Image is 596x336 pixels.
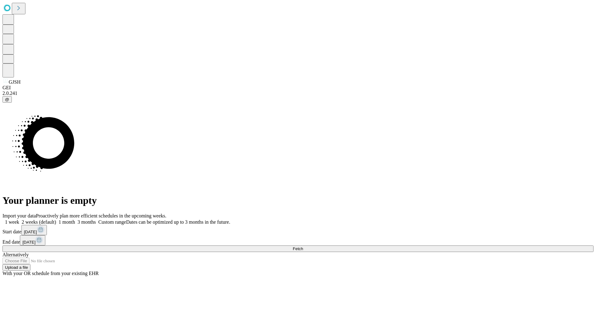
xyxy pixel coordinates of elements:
span: Dates can be optimized up to 3 months in the future. [126,219,230,225]
span: 2 weeks (default) [22,219,56,225]
button: @ [2,96,12,103]
span: Custom range [98,219,126,225]
span: 1 week [5,219,19,225]
button: Fetch [2,245,594,252]
button: Upload a file [2,264,30,271]
div: End date [2,235,594,245]
span: Alternatively [2,252,29,257]
span: [DATE] [22,240,35,245]
span: With your OR schedule from your existing EHR [2,271,99,276]
h1: Your planner is empty [2,195,594,206]
span: Fetch [293,246,303,251]
span: [DATE] [24,230,37,234]
span: Proactively plan more efficient schedules in the upcoming weeks. [36,213,166,218]
span: Import your data [2,213,36,218]
span: 3 months [78,219,96,225]
div: 2.0.241 [2,91,594,96]
div: Start date [2,225,594,235]
button: [DATE] [21,225,47,235]
span: 1 month [59,219,75,225]
button: [DATE] [20,235,45,245]
div: GEI [2,85,594,91]
span: GJSH [9,79,20,85]
span: @ [5,97,9,102]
